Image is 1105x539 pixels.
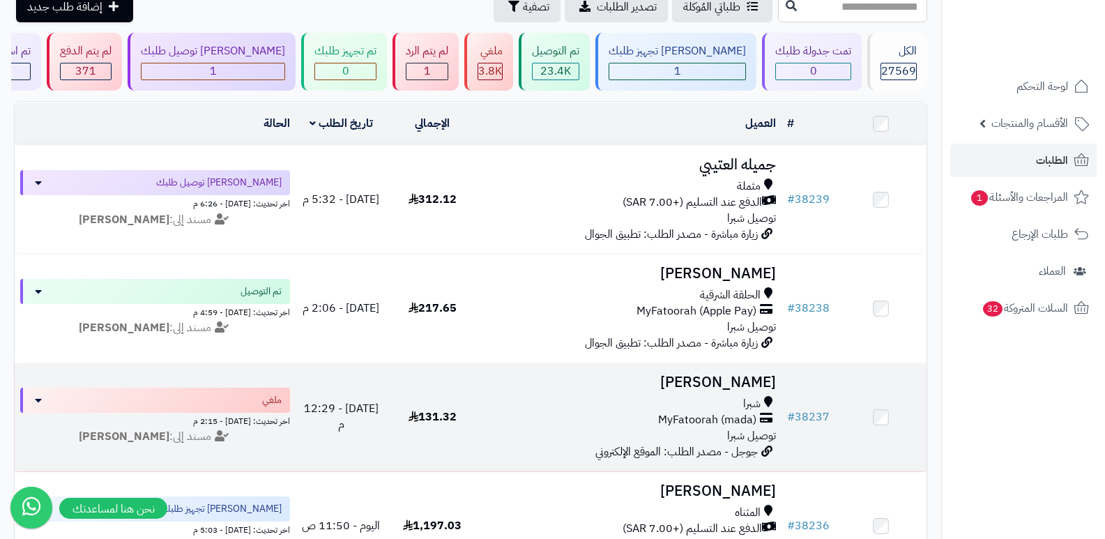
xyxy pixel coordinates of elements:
[61,63,111,79] div: 371
[10,320,300,336] div: مسند إلى:
[162,502,282,516] span: [PERSON_NAME] تجهيز طلبك
[787,517,795,534] span: #
[20,195,290,210] div: اخر تحديث: [DATE] - 6:26 م
[637,303,756,319] span: MyFatoorah (Apple Pay)
[585,226,758,243] span: زيارة مباشرة - مصدر الطلب: تطبيق الجوال
[585,335,758,351] span: زيارة مباشرة - مصدر الطلب: تطبيق الجوال
[315,63,376,79] div: 0
[623,195,762,211] span: الدفع عند التسليم (+7.00 SAR)
[971,190,988,206] span: 1
[787,409,830,425] a: #38237
[787,191,830,208] a: #38239
[424,63,431,79] span: 1
[409,409,457,425] span: 131.32
[950,218,1097,251] a: طلبات الإرجاع
[241,284,282,298] span: تم التوصيل
[533,63,579,79] div: 23366
[75,63,96,79] span: 371
[881,63,916,79] span: 27569
[79,428,169,445] strong: [PERSON_NAME]
[44,33,125,91] a: لم يتم الدفع 371
[264,115,290,132] a: الحالة
[623,521,762,537] span: الدفع عند التسليم (+7.00 SAR)
[1039,261,1066,281] span: العملاء
[775,43,851,59] div: تمت جدولة طلبك
[787,300,830,317] a: #38238
[10,212,300,228] div: مسند إلى:
[787,517,830,534] a: #38236
[1016,77,1068,96] span: لوحة التحكم
[484,374,777,390] h3: [PERSON_NAME]
[141,43,285,59] div: [PERSON_NAME] توصيل طلبك
[342,63,349,79] span: 0
[484,157,777,173] h3: جميله العتيبي
[743,396,761,412] span: شبرا
[79,211,169,228] strong: [PERSON_NAME]
[415,115,450,132] a: الإجمالي
[403,517,462,534] span: 1,197.03
[1036,151,1068,170] span: الطلبات
[478,63,502,79] span: 3.8K
[540,63,571,79] span: 23.4K
[787,409,795,425] span: #
[658,412,756,428] span: MyFatoorah (mada)
[950,291,1097,325] a: السلات المتروكة32
[262,393,282,407] span: ملغي
[727,210,776,227] span: توصيل شبرا
[727,427,776,444] span: توصيل شبرا
[406,63,448,79] div: 1
[20,522,290,536] div: اخر تحديث: [DATE] - 5:03 م
[787,300,795,317] span: #
[210,63,217,79] span: 1
[409,191,457,208] span: 312.12
[303,191,379,208] span: [DATE] - 5:32 م
[982,298,1068,318] span: السلات المتروكة
[983,301,1003,317] span: 32
[991,114,1068,133] span: الأقسام والمنتجات
[532,43,579,59] div: تم التوصيل
[950,181,1097,214] a: المراجعات والأسئلة1
[156,176,282,190] span: [PERSON_NAME] توصيل طلبك
[298,33,390,91] a: تم تجهيز طلبك 0
[950,144,1097,177] a: الطلبات
[727,319,776,335] span: توصيل شبرا
[759,33,864,91] a: تمت جدولة طلبك 0
[593,33,759,91] a: [PERSON_NAME] تجهيز طلبك 1
[20,413,290,427] div: اخر تحديث: [DATE] - 2:15 م
[745,115,776,132] a: العميل
[484,483,777,499] h3: [PERSON_NAME]
[950,70,1097,103] a: لوحة التحكم
[787,115,794,132] a: #
[950,255,1097,288] a: العملاء
[302,517,380,534] span: اليوم - 11:50 ص
[516,33,593,91] a: تم التوصيل 23.4K
[609,43,746,59] div: [PERSON_NAME] تجهيز طلبك
[881,43,917,59] div: الكل
[864,33,930,91] a: الكل27569
[390,33,462,91] a: لم يتم الرد 1
[970,188,1068,207] span: المراجعات والأسئلة
[609,63,745,79] div: 1
[409,300,457,317] span: 217.65
[20,304,290,319] div: اخر تحديث: [DATE] - 4:59 م
[60,43,112,59] div: لم يتم الدفع
[125,33,298,91] a: [PERSON_NAME] توصيل طلبك 1
[674,63,681,79] span: 1
[142,63,284,79] div: 1
[304,400,379,433] span: [DATE] - 12:29 م
[478,43,503,59] div: ملغي
[10,429,300,445] div: مسند إلى:
[478,63,502,79] div: 3829
[787,191,795,208] span: #
[735,505,761,521] span: المثناه
[406,43,448,59] div: لم يتم الرد
[737,179,761,195] span: مثملة
[462,33,516,91] a: ملغي 3.8K
[79,319,169,336] strong: [PERSON_NAME]
[1012,225,1068,244] span: طلبات الإرجاع
[700,287,761,303] span: الحلقة الشرقية
[314,43,376,59] div: تم تجهيز طلبك
[776,63,851,79] div: 0
[310,115,373,132] a: تاريخ الطلب
[595,443,758,460] span: جوجل - مصدر الطلب: الموقع الإلكتروني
